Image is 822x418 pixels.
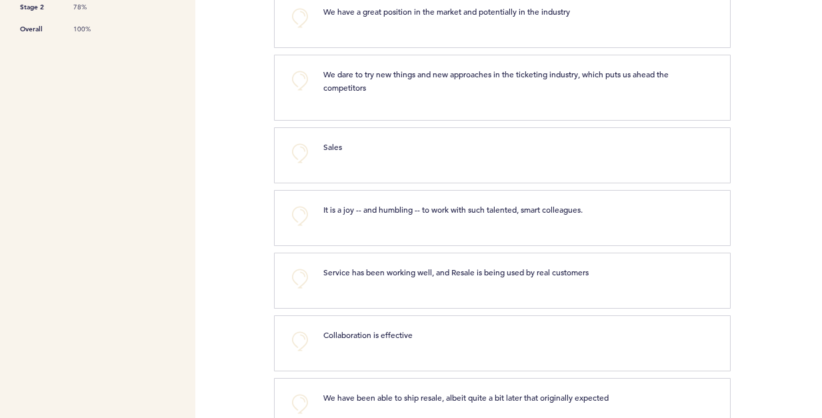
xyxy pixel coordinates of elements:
span: We dare to try new things and new approaches in the ticketing industry, which puts us ahead the c... [323,69,671,93]
span: 100% [73,25,113,34]
span: Service has been working well, and Resale is being used by real customers [323,267,589,277]
span: It is a joy -- and humbling -- to work with such talented, smart colleagues. [323,204,583,215]
span: 78% [73,3,113,12]
span: Overall [20,23,60,36]
span: Sales [323,141,342,152]
span: Collaboration is effective [323,329,413,340]
span: We have been able to ship resale, albeit quite a bit later that originally expected [323,392,609,403]
span: Stage 2 [20,1,60,14]
span: We have a great position in the market and potentially in the industry [323,6,570,17]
